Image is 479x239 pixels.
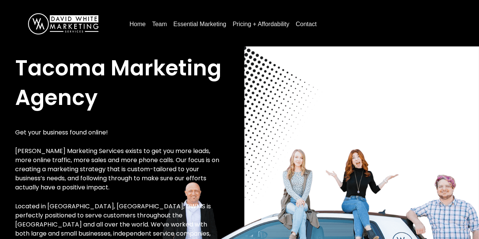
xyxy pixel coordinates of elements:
[15,147,223,192] p: [PERSON_NAME] Marketing Services exists to get you more leads, more online traffic, more sales an...
[28,13,98,34] img: DavidWhite-Marketing-Logo
[15,128,223,137] p: Get your business found online!
[293,18,320,30] a: Contact
[28,20,98,27] a: DavidWhite-Marketing-Logo
[170,18,229,30] a: Essential Marketing
[15,53,222,112] span: Tacoma Marketing Agency
[149,18,170,30] a: Team
[229,18,292,30] a: Pricing + Affordability
[126,18,149,30] a: Home
[126,18,464,30] nav: Menu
